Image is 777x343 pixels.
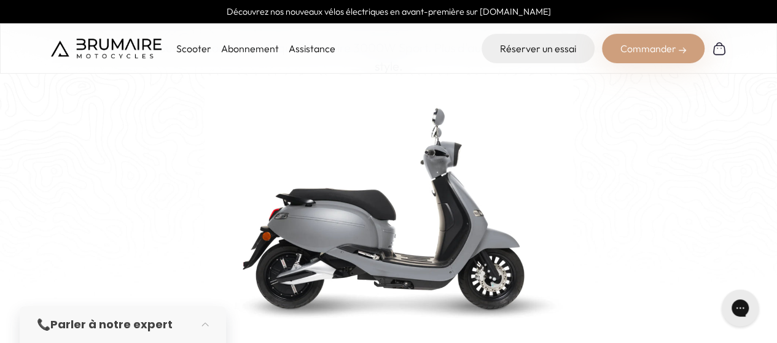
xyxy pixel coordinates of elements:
a: Assistance [289,42,335,55]
div: Commander [602,34,705,63]
a: Abonnement [221,42,279,55]
img: Panier [712,41,727,56]
img: right-arrow-2.png [679,47,686,54]
img: Brumaire Motocycles [51,39,162,58]
a: Réserver un essai [482,34,595,63]
iframe: Gorgias live chat messenger [716,285,765,331]
p: Scooter [176,41,211,56]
